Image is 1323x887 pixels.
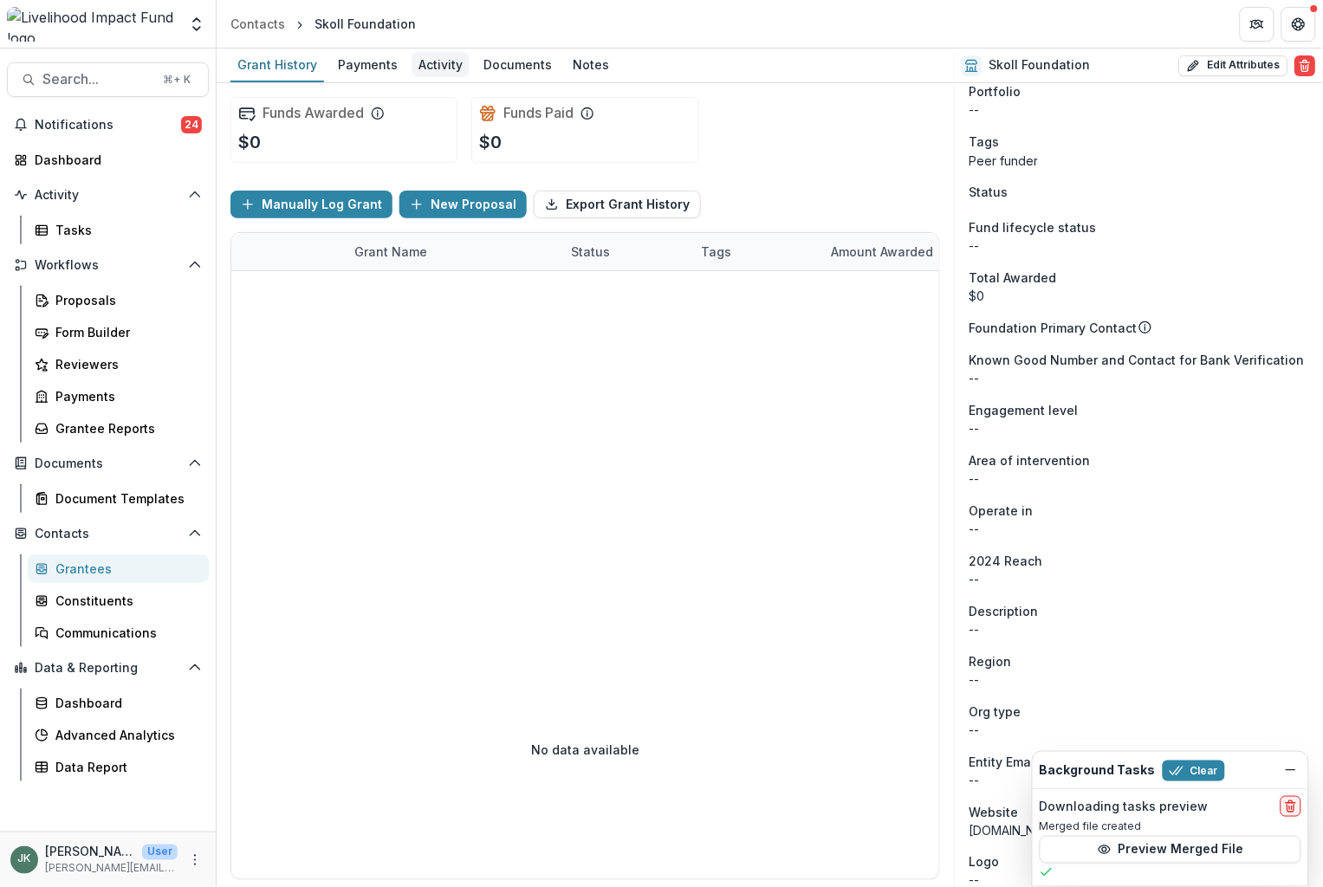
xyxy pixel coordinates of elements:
p: -- [969,419,1309,437]
p: Merged file created [1040,819,1301,834]
div: Contacts [230,15,285,33]
button: Notifications24 [7,111,209,139]
p: -- [969,469,1309,488]
span: Area of intervention [969,451,1090,469]
div: Status [561,233,691,270]
button: Dismiss [1281,760,1301,780]
a: Constituents [28,586,209,615]
button: Export Grant History [534,191,701,218]
span: Documents [35,456,181,471]
button: Open Documents [7,450,209,477]
div: Amount Awarded [820,233,950,270]
div: Documents [477,52,559,77]
button: Search... [7,62,209,97]
button: Delete [1295,55,1316,76]
button: Open Activity [7,181,209,209]
button: Open Data & Reporting [7,654,209,682]
a: Grant History [230,49,324,82]
div: ⌘ + K [159,70,194,89]
img: Livelihood Impact Fund logo [7,7,178,42]
h2: Downloading tasks preview [1040,800,1209,814]
div: Grant Name [344,243,438,261]
span: Org type [969,702,1021,721]
button: Partners [1240,7,1274,42]
a: Grantees [28,554,209,583]
a: Payments [331,49,405,82]
div: Form Builder [55,323,195,341]
span: Notifications [35,118,181,133]
span: Website [969,803,1018,821]
button: Get Help [1281,7,1316,42]
p: User [142,845,178,860]
span: Search... [42,71,152,87]
p: -- [969,520,1309,538]
a: [DOMAIN_NAME] [969,823,1065,838]
span: Peer funder [969,154,1038,169]
span: Known Good Number and Contact for Bank Verification [969,351,1304,369]
div: Payments [331,52,405,77]
div: Amount Awarded [820,243,944,261]
p: -- [969,620,1309,638]
p: [PERSON_NAME] [45,843,135,861]
span: Activity [35,188,181,203]
div: Tags [691,233,820,270]
p: -- [969,670,1309,689]
p: -- [969,570,1309,588]
div: Status [561,243,620,261]
span: Fund lifecycle status [969,218,1096,236]
div: Jana Kinsey [18,854,31,865]
p: No data available [531,741,639,759]
button: Edit Attributes [1179,55,1288,76]
button: New Proposal [399,191,527,218]
div: Notes [566,52,616,77]
div: Advanced Analytics [55,726,195,744]
div: Reviewers [55,355,195,373]
div: Data Report [55,758,195,776]
a: Dashboard [28,689,209,717]
a: Data Report [28,753,209,781]
button: Clear [1163,761,1225,781]
div: Grantees [55,560,195,578]
a: Document Templates [28,484,209,513]
span: Description [969,602,1038,620]
button: delete [1281,796,1301,817]
span: Total Awarded [969,269,1056,287]
p: $0 [479,129,502,155]
div: Skoll Foundation [315,15,416,33]
p: $0 [238,129,261,155]
a: Activity [412,49,470,82]
nav: breadcrumb [224,11,423,36]
span: Workflows [35,258,181,273]
span: Operate in [969,502,1033,520]
a: Dashboard [7,146,209,174]
a: Form Builder [28,318,209,346]
span: Data & Reporting [35,661,181,676]
a: Documents [477,49,559,82]
span: Portfolio [969,82,1021,100]
a: Notes [566,49,616,82]
div: Dashboard [55,694,195,712]
div: Tasks [55,221,195,239]
div: -- [969,771,1309,789]
a: Reviewers [28,350,209,379]
p: -- [969,721,1309,739]
span: Engagement level [969,401,1078,419]
button: Preview Merged File [1040,836,1301,864]
a: Advanced Analytics [28,721,209,749]
button: More [185,850,205,871]
button: Open Workflows [7,251,209,279]
div: Grant History [230,52,324,77]
span: Logo [969,853,999,871]
span: Region [969,652,1011,670]
h2: Funds Awarded [263,105,364,121]
p: Foundation Primary Contact [969,319,1137,337]
p: -- [969,369,1309,387]
div: Constituents [55,592,195,610]
h2: Skoll Foundation [989,58,1091,73]
h2: Background Tasks [1040,763,1156,778]
div: Grantee Reports [55,419,195,437]
div: Tags [691,243,742,261]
